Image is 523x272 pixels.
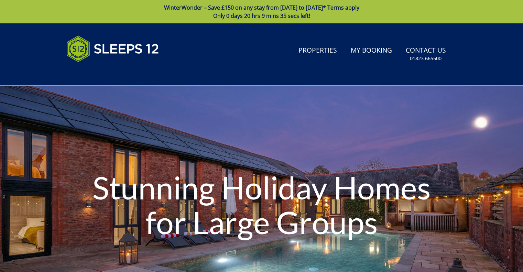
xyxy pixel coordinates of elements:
small: 01823 665500 [410,55,442,62]
iframe: Customer reviews powered by Trustpilot [63,70,135,76]
img: Sleeps 12 [66,32,159,66]
a: My Booking [348,43,395,58]
h1: Stunning Holiday Homes for Large Groups [78,156,445,253]
a: Properties [296,43,340,58]
a: Contact Us01823 665500 [403,43,449,65]
span: Only 0 days 20 hrs 9 mins 35 secs left! [213,12,310,20]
